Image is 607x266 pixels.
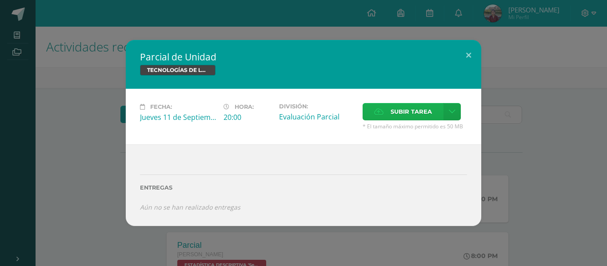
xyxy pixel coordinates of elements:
span: * El tamaño máximo permitido es 50 MB [363,123,467,130]
div: 20:00 [224,112,272,122]
label: División: [279,103,355,110]
div: Evaluación Parcial [279,112,355,122]
div: Jueves 11 de Septiembre [140,112,216,122]
i: Aún no se han realizado entregas [140,203,240,211]
span: Subir tarea [391,103,432,120]
button: Close (Esc) [456,40,481,70]
span: Fecha: [150,103,172,110]
span: TECNOLOGÍAS DE LA INFORMACIÓN Y LA COMUNICACIÓN 5 [140,65,216,75]
label: Entregas [140,184,467,191]
h2: Parcial de Unidad [140,51,467,63]
span: Hora: [235,103,254,110]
